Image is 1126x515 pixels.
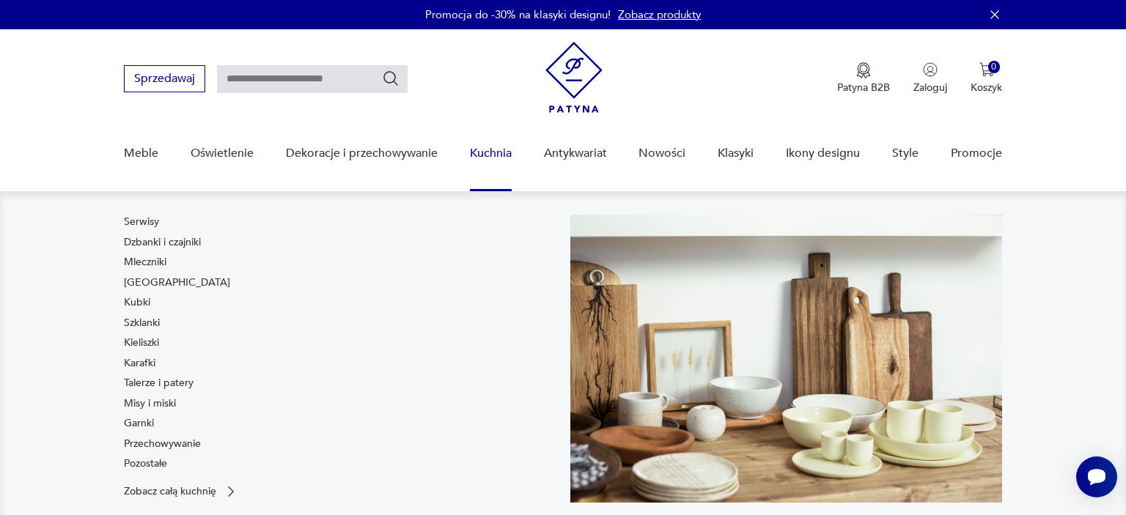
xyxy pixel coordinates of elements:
[837,62,890,95] button: Patyna B2B
[124,456,167,471] a: Pozostałe
[124,235,201,250] a: Dzbanki i czajniki
[1076,456,1117,497] iframe: Smartsupp widget button
[544,125,607,182] a: Antykwariat
[988,61,1001,73] div: 0
[382,70,400,87] button: Szukaj
[124,75,205,85] a: Sprzedawaj
[124,486,216,496] p: Zobacz całą kuchnię
[124,65,205,92] button: Sprzedawaj
[971,81,1002,95] p: Koszyk
[191,125,254,182] a: Oświetlenie
[124,376,194,390] a: Talerze i patery
[124,215,159,229] a: Serwisy
[124,396,176,411] a: Misy i miski
[124,316,160,330] a: Szklanki
[951,125,1002,182] a: Promocje
[124,356,155,371] a: Karafki
[971,62,1002,95] button: 0Koszyk
[618,7,701,22] a: Zobacz produkty
[913,81,947,95] p: Zaloguj
[837,81,890,95] p: Patyna B2B
[718,125,754,182] a: Klasyki
[124,255,166,270] a: Mleczniki
[570,215,1002,503] img: b2f6bfe4a34d2e674d92badc23dc4074.jpg
[124,125,158,182] a: Meble
[979,62,994,77] img: Ikona koszyka
[286,125,438,182] a: Dekoracje i przechowywanie
[425,7,611,22] p: Promocja do -30% na klasyki designu!
[913,62,947,95] button: Zaloguj
[124,295,150,310] a: Kubki
[124,336,159,350] a: Kieliszki
[639,125,685,182] a: Nowości
[545,42,603,113] img: Patyna - sklep z meblami i dekoracjami vintage
[124,416,154,431] a: Garnki
[856,62,871,78] img: Ikona medalu
[892,125,919,182] a: Style
[124,437,201,451] a: Przechowywanie
[786,125,860,182] a: Ikony designu
[124,275,230,290] a: [GEOGRAPHIC_DATA]
[923,62,938,77] img: Ikonka użytkownika
[470,125,512,182] a: Kuchnia
[124,484,238,499] a: Zobacz całą kuchnię
[837,62,890,95] a: Ikona medaluPatyna B2B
